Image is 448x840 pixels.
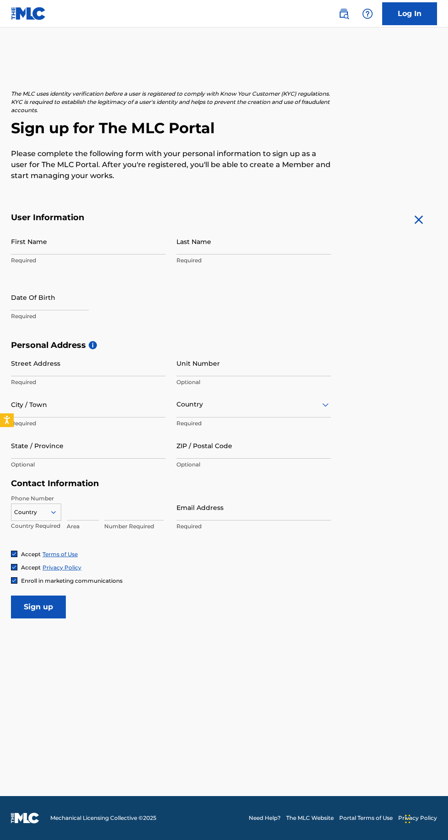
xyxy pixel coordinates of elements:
[104,522,164,531] p: Number Required
[398,814,437,822] a: Privacy Policy
[11,813,39,824] img: logo
[382,2,437,25] a: Log In
[11,148,331,181] p: Please complete the following form with your personal information to sign up as a user for The ML...
[402,796,448,840] div: Виджет чата
[11,212,331,223] h5: User Information
[411,212,426,227] img: close
[89,341,97,349] span: i
[362,8,373,19] img: help
[50,814,156,822] span: Mechanical Licensing Collective © 2025
[338,8,349,19] img: search
[11,578,17,583] img: checkbox
[11,551,17,557] img: checkbox
[402,796,448,840] iframe: Chat Widget
[43,551,78,558] a: Terms of Use
[249,814,281,822] a: Need Help?
[11,564,17,570] img: checkbox
[11,478,331,489] h5: Contact Information
[335,5,353,23] a: Public Search
[176,522,331,531] p: Required
[67,522,99,531] p: Area
[176,461,331,469] p: Optional
[11,419,165,428] p: Required
[176,419,331,428] p: Required
[21,577,123,584] span: Enroll in marketing communications
[286,814,334,822] a: The MLC Website
[11,596,66,618] input: Sign up
[11,119,437,137] h2: Sign up for The MLC Portal
[339,814,393,822] a: Portal Terms of Use
[11,461,165,469] p: Optional
[11,7,46,20] img: MLC Logo
[358,5,377,23] div: Help
[405,805,411,833] div: Перетащить
[11,90,331,114] p: The MLC uses identity verification before a user is registered to comply with Know Your Customer ...
[21,551,41,558] span: Accept
[11,340,437,351] h5: Personal Address
[11,522,61,530] p: Country Required
[176,378,331,386] p: Optional
[21,564,41,571] span: Accept
[11,312,165,320] p: Required
[11,256,165,265] p: Required
[43,564,81,571] a: Privacy Policy
[176,256,331,265] p: Required
[11,378,165,386] p: Required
